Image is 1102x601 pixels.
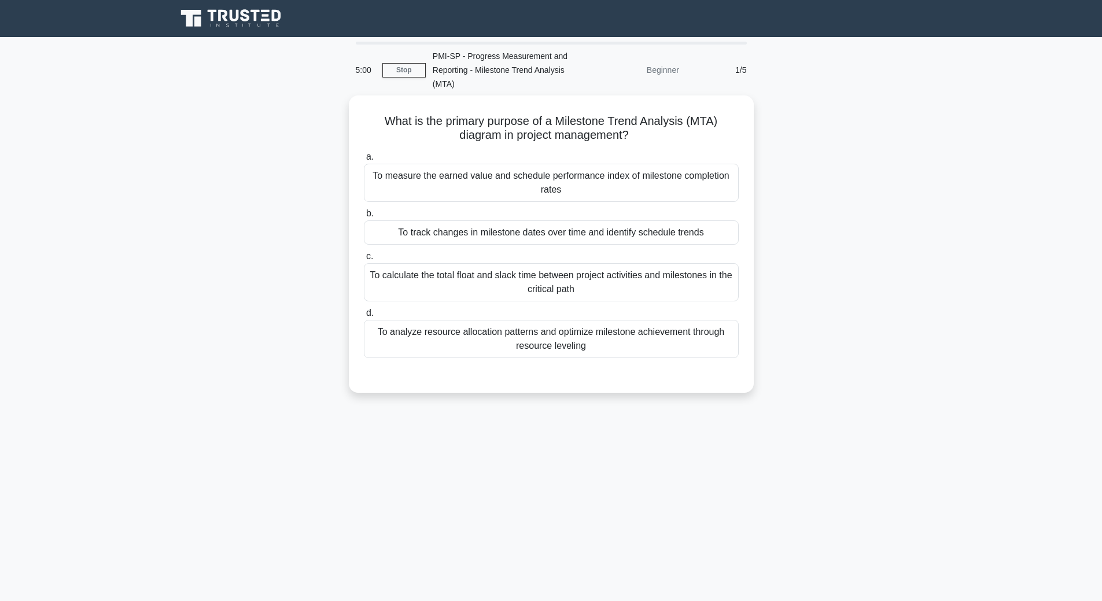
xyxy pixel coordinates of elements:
[366,308,374,318] span: d.
[364,220,739,245] div: To track changes in milestone dates over time and identify schedule trends
[382,63,426,78] a: Stop
[366,208,374,218] span: b.
[349,58,382,82] div: 5:00
[366,152,374,161] span: a.
[426,45,585,95] div: PMI-SP - Progress Measurement and Reporting - Milestone Trend Analysis (MTA)
[363,114,740,143] h5: What is the primary purpose of a Milestone Trend Analysis (MTA) diagram in project management?
[364,320,739,358] div: To analyze resource allocation patterns and optimize milestone achievement through resource leveling
[364,164,739,202] div: To measure the earned value and schedule performance index of milestone completion rates
[585,58,686,82] div: Beginner
[364,263,739,301] div: To calculate the total float and slack time between project activities and milestones in the crit...
[366,251,373,261] span: c.
[686,58,754,82] div: 1/5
